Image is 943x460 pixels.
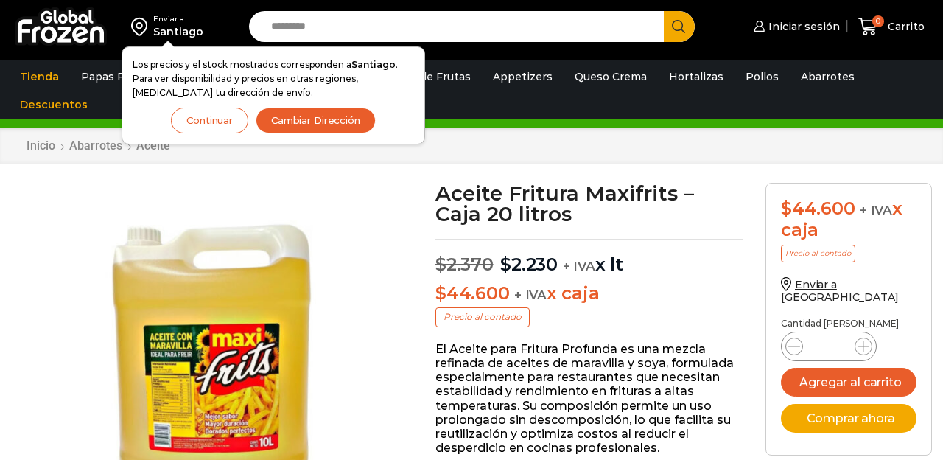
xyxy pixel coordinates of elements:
[69,139,123,153] a: Abarrotes
[435,254,494,275] bdi: 2.370
[131,14,153,39] img: address-field-icon.svg
[435,283,743,304] p: x caja
[781,278,899,304] a: Enviar a [GEOGRAPHIC_DATA]
[379,63,478,91] a: Pulpa de Frutas
[435,239,743,276] p: x lt
[171,108,248,133] button: Continuar
[26,139,56,153] a: Inicio
[855,10,928,44] a: 0 Carrito
[435,282,509,304] bdi: 44.600
[485,63,560,91] a: Appetizers
[74,63,155,91] a: Papas Fritas
[133,57,414,100] p: Los precios y el stock mostrados corresponden a . Para ver disponibilidad y precios en otras regi...
[13,91,95,119] a: Descuentos
[13,63,66,91] a: Tienda
[567,63,654,91] a: Queso Crema
[781,198,792,219] span: $
[136,139,171,153] a: Aceite
[781,404,916,433] button: Comprar ahora
[860,203,892,217] span: + IVA
[781,245,855,262] p: Precio al contado
[563,259,595,273] span: + IVA
[435,307,530,327] p: Precio al contado
[435,254,446,275] span: $
[500,254,511,275] span: $
[781,368,916,397] button: Agregar al carrito
[664,11,695,42] button: Search button
[793,63,862,91] a: Abarrotes
[884,19,925,34] span: Carrito
[256,108,376,133] button: Cambiar Dirección
[662,63,731,91] a: Hortalizas
[781,318,916,329] p: Cantidad [PERSON_NAME]
[435,282,446,304] span: $
[750,12,840,41] a: Iniciar sesión
[872,15,884,27] span: 0
[153,24,203,39] div: Santiago
[435,183,743,224] h1: Aceite Fritura Maxifrits – Caja 20 litros
[500,254,558,275] bdi: 2.230
[781,198,855,219] bdi: 44.600
[153,14,203,24] div: Enviar a
[815,336,843,357] input: Product quantity
[765,19,840,34] span: Iniciar sesión
[351,59,396,70] strong: Santiago
[781,198,916,241] div: x caja
[514,287,547,302] span: + IVA
[435,342,743,456] p: El Aceite para Fritura Profunda es una mezcla refinada de aceites de maravilla y soya, formulada ...
[26,139,171,153] nav: Breadcrumb
[738,63,786,91] a: Pollos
